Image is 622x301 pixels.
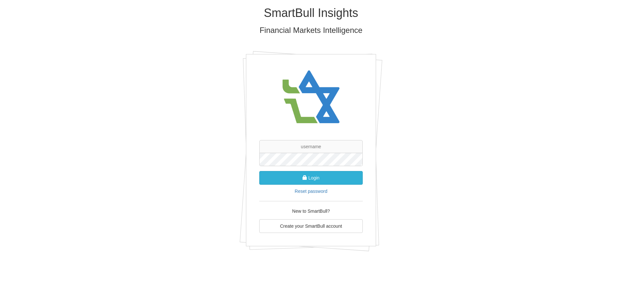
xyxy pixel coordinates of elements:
span: New to SmartBull? [292,208,330,214]
input: username [259,140,363,153]
h3: Financial Markets Intelligence [121,26,501,35]
a: Reset password [295,189,327,194]
img: avatar [278,64,344,130]
button: Login [259,171,363,185]
a: Create your SmartBull account [259,219,363,233]
h1: SmartBull Insights [121,7,501,20]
